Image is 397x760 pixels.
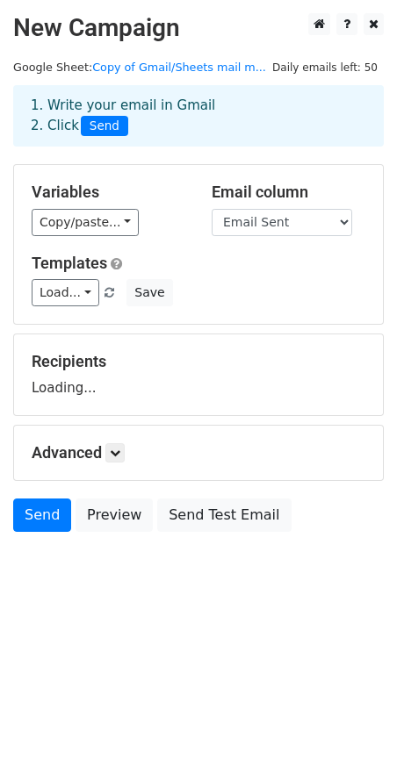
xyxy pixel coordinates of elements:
button: Save [126,279,172,306]
a: Send [13,498,71,532]
a: Load... [32,279,99,306]
div: Loading... [32,352,365,398]
a: Send Test Email [157,498,291,532]
h5: Advanced [32,443,365,462]
a: Daily emails left: 50 [266,61,384,74]
a: Templates [32,254,107,272]
h5: Email column [212,183,365,202]
a: Preview [76,498,153,532]
span: Send [81,116,128,137]
span: Daily emails left: 50 [266,58,384,77]
div: 1. Write your email in Gmail 2. Click [18,96,379,136]
a: Copy of Gmail/Sheets mail m... [92,61,266,74]
h2: New Campaign [13,13,384,43]
h5: Recipients [32,352,365,371]
small: Google Sheet: [13,61,266,74]
h5: Variables [32,183,185,202]
a: Copy/paste... [32,209,139,236]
